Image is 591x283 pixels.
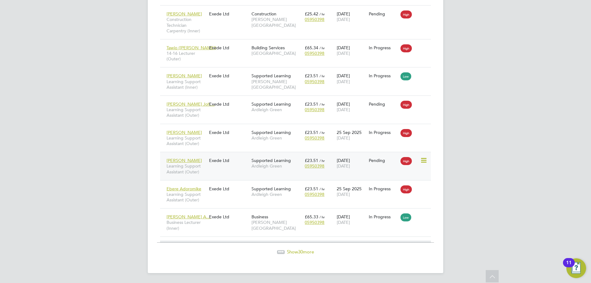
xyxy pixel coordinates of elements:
span: Supported Learning [251,130,291,135]
div: Exede Ltd [207,98,250,110]
button: Open Resource Center, 11 new notifications [566,258,586,278]
span: [DATE] [337,135,350,141]
div: Exede Ltd [207,127,250,138]
span: [PERSON_NAME] [167,158,202,163]
span: High [400,10,412,18]
div: [DATE] [335,98,367,115]
span: Ardleigh Green [251,107,302,112]
span: Tawio ([PERSON_NAME]) [167,45,216,51]
span: Business Lecturer (Inner) [167,220,206,231]
span: 05950398 [305,192,324,197]
span: / hr [320,12,325,16]
span: £65.33 [305,214,318,220]
span: Learning Support Assistant (Outer) [167,135,206,146]
div: [DATE] [335,70,367,87]
a: [PERSON_NAME]Learning Support Assistant (Outer)Exede LtdSupported LearningArdleigh Green£23.51 / ... [165,154,431,160]
span: [PERSON_NAME] [167,130,202,135]
div: In Progress [369,73,398,79]
span: 30 [298,249,303,255]
span: Ardleigh Green [251,135,302,141]
span: Business [251,214,268,220]
span: [PERSON_NAME] [167,11,202,17]
span: Learning Support Assistant (Outer) [167,163,206,174]
div: 25 Sep 2025 [335,183,367,200]
div: In Progress [369,214,398,220]
span: / hr [320,102,325,107]
span: 14-16 Lecturer (Outer) [167,51,206,62]
span: [DATE] [337,192,350,197]
div: Exede Ltd [207,183,250,195]
a: [PERSON_NAME]Construction Technician Carpentry (Inner)Exede LtdConstruction[PERSON_NAME][GEOGRAPH... [165,8,431,13]
span: Building Services [251,45,285,51]
span: Low [400,213,411,221]
span: [DATE] [337,17,350,22]
div: 25 Sep 2025 [335,127,367,144]
div: 11 [566,263,572,271]
span: Supported Learning [251,186,291,192]
div: Exede Ltd [207,211,250,223]
div: [DATE] [335,8,367,25]
div: In Progress [369,130,398,135]
div: Pending [369,101,398,107]
span: Low [400,72,411,80]
span: [PERSON_NAME] A… [167,214,211,220]
span: £23.51 [305,101,318,107]
a: [PERSON_NAME] Joh…Learning Support Assistant (Outer)Exede LtdSupported LearningArdleigh Green£23.... [165,98,431,103]
span: £65.34 [305,45,318,51]
span: [PERSON_NAME][GEOGRAPHIC_DATA] [251,17,302,28]
div: [DATE] [335,211,367,228]
span: High [400,185,412,193]
span: [PERSON_NAME] [167,73,202,79]
a: [PERSON_NAME]Learning Support Assistant (Inner)Exede LtdSupported Learning[PERSON_NAME][GEOGRAPHI... [165,70,431,75]
span: [DATE] [337,79,350,84]
div: [DATE] [335,155,367,172]
span: 05950398 [305,163,324,169]
span: [DATE] [337,220,350,225]
span: High [400,44,412,52]
span: / hr [320,46,325,50]
span: / hr [320,215,325,219]
div: Exede Ltd [207,42,250,54]
span: 05950398 [305,17,324,22]
div: In Progress [369,186,398,192]
span: Construction Technician Carpentry (Inner) [167,17,206,34]
span: Show more [287,249,314,255]
span: / hr [320,187,325,191]
span: / hr [320,74,325,78]
span: £23.51 [305,130,318,135]
span: Supported Learning [251,158,291,163]
span: [DATE] [337,163,350,169]
span: [GEOGRAPHIC_DATA] [251,51,302,56]
span: Supported Learning [251,73,291,79]
div: Pending [369,11,398,17]
div: In Progress [369,45,398,51]
span: Learning Support Assistant (Inner) [167,79,206,90]
span: [PERSON_NAME] Joh… [167,101,215,107]
span: 05950398 [305,135,324,141]
span: 05950398 [305,220,324,225]
div: [DATE] [335,42,367,59]
span: High [400,101,412,109]
span: Learning Support Assistant (Outer) [167,107,206,118]
div: Pending [369,158,398,163]
a: [PERSON_NAME]Learning Support Assistant (Outer)Exede LtdSupported LearningArdleigh Green£23.51 / ... [165,126,431,131]
span: Ardleigh Green [251,163,302,169]
span: 05950398 [305,107,324,112]
div: Exede Ltd [207,8,250,20]
span: / hr [320,158,325,163]
a: [PERSON_NAME] A…Business Lecturer (Inner)Exede LtdBusiness[PERSON_NAME][GEOGRAPHIC_DATA]£65.33 / ... [165,211,431,216]
span: High [400,129,412,137]
span: [PERSON_NAME][GEOGRAPHIC_DATA] [251,79,302,90]
span: Learning Support Assistant (Outer) [167,192,206,203]
span: 05950398 [305,79,324,84]
span: Ebere Adoromike [167,186,201,192]
span: [DATE] [337,107,350,112]
span: £25.42 [305,11,318,17]
span: Ardleigh Green [251,192,302,197]
span: High [400,157,412,165]
span: £23.51 [305,186,318,192]
span: Construction [251,11,276,17]
a: Ebere AdoromikeLearning Support Assistant (Outer)Exede LtdSupported LearningArdleigh Green£23.51 ... [165,183,431,188]
div: Exede Ltd [207,155,250,166]
span: [DATE] [337,51,350,56]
